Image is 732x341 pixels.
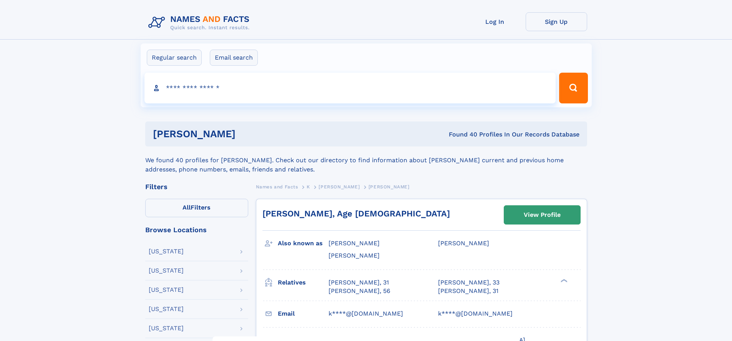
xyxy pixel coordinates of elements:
[278,307,329,320] h3: Email
[307,182,310,191] a: K
[149,325,184,331] div: [US_STATE]
[307,184,310,190] span: K
[149,306,184,312] div: [US_STATE]
[329,287,390,295] a: [PERSON_NAME], 56
[145,12,256,33] img: Logo Names and Facts
[147,50,202,66] label: Regular search
[149,248,184,255] div: [US_STATE]
[526,12,587,31] a: Sign Up
[210,50,258,66] label: Email search
[144,73,556,103] input: search input
[153,129,342,139] h1: [PERSON_NAME]
[145,183,248,190] div: Filters
[368,184,410,190] span: [PERSON_NAME]
[149,287,184,293] div: [US_STATE]
[278,276,329,289] h3: Relatives
[559,73,588,103] button: Search Button
[559,278,568,283] div: ❯
[329,240,380,247] span: [PERSON_NAME]
[438,240,489,247] span: [PERSON_NAME]
[145,226,248,233] div: Browse Locations
[278,237,329,250] h3: Also known as
[329,278,389,287] a: [PERSON_NAME], 31
[262,209,450,218] a: [PERSON_NAME], Age [DEMOGRAPHIC_DATA]
[149,268,184,274] div: [US_STATE]
[183,204,191,211] span: All
[464,12,526,31] a: Log In
[524,206,561,224] div: View Profile
[504,206,580,224] a: View Profile
[329,252,380,259] span: [PERSON_NAME]
[438,287,498,295] a: [PERSON_NAME], 31
[145,199,248,217] label: Filters
[145,146,587,174] div: We found 40 profiles for [PERSON_NAME]. Check out our directory to find information about [PERSON...
[319,184,360,190] span: [PERSON_NAME]
[319,182,360,191] a: [PERSON_NAME]
[438,278,500,287] a: [PERSON_NAME], 33
[342,130,579,139] div: Found 40 Profiles In Our Records Database
[256,182,298,191] a: Names and Facts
